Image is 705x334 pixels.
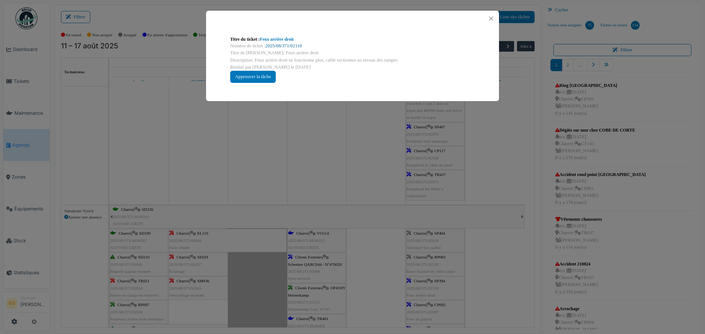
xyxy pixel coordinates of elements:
[230,36,475,43] div: Titre du ticket :
[260,37,294,42] a: Feux arrière droit
[486,14,496,23] button: Close
[230,49,475,56] div: Titre de [PERSON_NAME]: Feux arrière droit
[230,64,475,71] div: Réalisé par [PERSON_NAME] le [DATE]
[265,43,302,48] a: 2025/08/371/02110
[230,71,276,83] div: Approuver la tâche
[230,43,475,49] div: Numéro de ticket :
[230,57,475,64] div: Description: Feux arrière droit ne fonctionne plus, cable sectionner au niveau des rampes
